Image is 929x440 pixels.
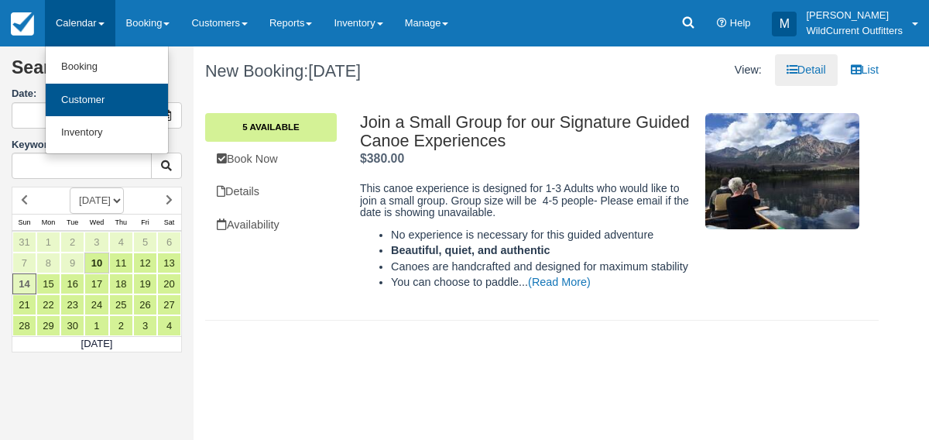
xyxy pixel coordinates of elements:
span: [DATE] [308,61,361,81]
a: 16 [60,273,84,294]
a: 1 [84,315,108,336]
a: 18 [109,273,133,294]
a: 28 [12,315,36,336]
li: No experience is necessary for this guided adventure [391,227,693,243]
a: 31 [12,232,36,253]
a: 24 [84,294,108,315]
a: 5 [133,232,157,253]
a: 15 [36,273,60,294]
a: 6 [157,232,181,253]
td: [DATE] [12,336,182,352]
p: WildCurrent Outfitters [806,23,903,39]
th: Sun [12,214,36,231]
th: Mon [36,214,60,231]
h5: This canoe experience is designed for 1-3 Adults who would like to join a small group. Group size... [360,183,693,218]
p: [PERSON_NAME] [806,8,903,23]
h1: New Booking: [205,62,530,81]
a: 11 [109,253,133,273]
a: 4 [109,232,133,253]
a: 29 [36,315,60,336]
li: You can choose to paddle... [391,274,693,290]
a: 14 [12,273,36,294]
i: Help [717,19,727,29]
a: 7 [12,253,36,273]
a: Availability [205,209,337,241]
a: 9 [60,253,84,273]
a: 1 [36,232,60,253]
span: $380.00 [360,152,404,165]
a: 4 [157,315,181,336]
th: Sat [157,214,181,231]
a: Book Now [205,143,337,175]
strong: Price: $380 [360,152,404,165]
img: M2-9 [705,113,859,229]
a: 30 [60,315,84,336]
a: List [839,54,890,86]
a: 13 [157,253,181,273]
a: 23 [60,294,84,315]
a: 25 [109,294,133,315]
h2: Search [12,58,182,87]
a: 3 [133,315,157,336]
ul: Calendar [45,46,169,154]
a: (Read More) [528,276,591,288]
th: Wed [84,214,108,231]
a: Booking [46,50,168,84]
div: M [772,12,797,36]
a: 26 [133,294,157,315]
h2: Join a Small Group for our Signature Guided Canoe Experiences [360,113,693,150]
strong: Beautiful, quiet, and authentic [391,244,550,256]
a: 2 [60,232,84,253]
a: 8 [36,253,60,273]
a: Details [205,176,337,208]
a: 12 [133,253,157,273]
th: Thu [109,214,133,231]
span: Help [730,17,751,29]
th: Fri [133,214,157,231]
img: checkfront-main-nav-mini-logo.png [11,12,34,36]
li: Canoes are handcrafted and designed for maximum stability [391,259,693,275]
li: View: [723,54,773,86]
a: Customer [46,84,168,117]
a: 22 [36,294,60,315]
a: Inventory [46,116,168,150]
a: 2 [109,315,133,336]
a: 27 [157,294,181,315]
a: 19 [133,273,157,294]
a: 10 [84,253,108,273]
label: Date: [12,87,182,101]
a: 3 [84,232,108,253]
a: Detail [775,54,838,86]
a: 17 [84,273,108,294]
button: Keyword Search [151,153,182,179]
label: Keyword [12,139,54,150]
a: 21 [12,294,36,315]
a: 5 Available [205,113,337,141]
a: 20 [157,273,181,294]
th: Tue [60,214,84,231]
